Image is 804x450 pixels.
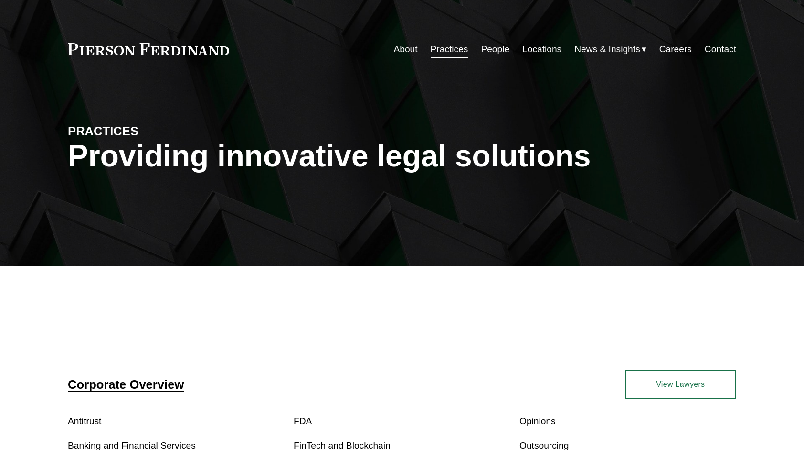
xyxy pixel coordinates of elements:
a: Locations [522,40,561,58]
a: Corporate Overview [68,378,184,391]
a: folder dropdown [574,40,646,58]
h4: PRACTICES [68,123,235,139]
a: Antitrust [68,416,101,426]
a: About [393,40,417,58]
a: View Lawyers [625,370,736,399]
a: People [481,40,509,58]
a: Practices [431,40,468,58]
h1: Providing innovative legal solutions [68,139,736,174]
a: Contact [705,40,736,58]
a: Careers [659,40,692,58]
span: News & Insights [574,41,640,58]
a: Opinions [519,416,556,426]
a: FDA [294,416,312,426]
